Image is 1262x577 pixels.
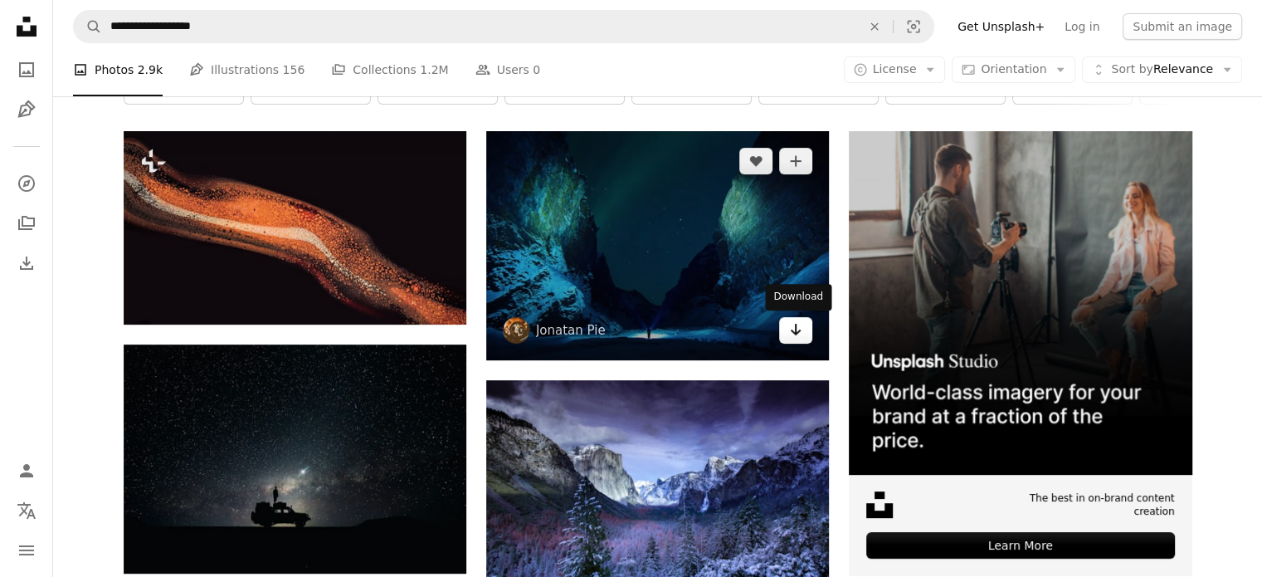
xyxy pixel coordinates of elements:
img: Go to Jonatan Pie's profile [503,317,529,344]
span: 156 [283,61,305,79]
span: 1.2M [420,61,448,79]
div: Learn More [866,532,1174,559]
div: Download [765,284,831,311]
a: Photos [10,53,43,86]
span: Relevance [1111,61,1213,78]
a: Explore [10,167,43,200]
img: northern lights [486,131,829,360]
button: Clear [856,11,893,42]
button: Search Unsplash [74,11,102,42]
span: 0 [533,61,540,79]
a: Illustrations [10,93,43,126]
span: The best in on-brand content creation [986,491,1174,520]
span: Orientation [981,62,1046,76]
a: Collections 1.2M [331,43,448,96]
a: Log in [1055,13,1109,40]
a: Jonatan Pie [536,322,606,339]
a: photo of mountains and trees [486,487,829,502]
a: silhouette of off-road car [124,451,466,466]
img: silhouette of off-road car [124,345,466,574]
a: Download History [10,247,43,280]
button: Add to Collection [779,148,812,174]
img: file-1715651741414-859baba4300dimage [849,131,1191,474]
button: Language [10,494,43,527]
a: Users 0 [475,43,541,96]
a: northern lights [486,238,829,253]
img: file-1631678316303-ed18b8b5cb9cimage [866,491,893,518]
a: Home — Unsplash [10,10,43,46]
button: Visual search [894,11,933,42]
a: Illustrations 156 [189,43,305,96]
form: Find visuals sitewide [73,10,934,43]
span: Sort by [1111,62,1152,76]
img: a close up of an orange substance on a black background [124,131,466,324]
button: License [844,56,946,83]
a: Collections [10,207,43,240]
button: Submit an image [1123,13,1242,40]
span: License [873,62,917,76]
a: Download [779,317,812,344]
button: Sort byRelevance [1082,56,1242,83]
button: Orientation [952,56,1075,83]
a: The best in on-brand content creationLearn More [849,131,1191,576]
a: Log in / Sign up [10,454,43,487]
a: Get Unsplash+ [948,13,1055,40]
button: Menu [10,534,43,567]
button: Like [739,148,772,174]
a: a close up of an orange substance on a black background [124,220,466,235]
